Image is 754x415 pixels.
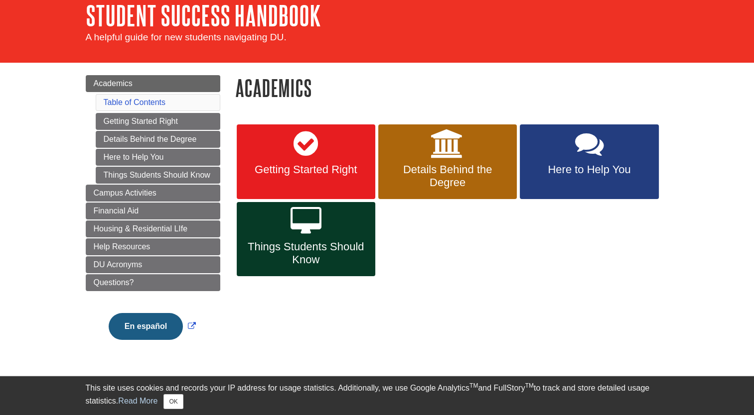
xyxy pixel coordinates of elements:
[94,224,188,233] span: Housing & Residential LIfe
[94,278,134,287] span: Questions?
[525,382,534,389] sup: TM
[86,238,220,255] a: Help Resources
[520,124,658,199] a: Here to Help You
[96,113,220,130] a: Getting Started Right
[469,382,478,389] sup: TM
[86,256,220,273] a: DU Acronyms
[86,185,220,202] a: Campus Activities
[106,322,198,330] a: Link opens in new window
[104,98,166,106] a: Table of Contents
[237,202,375,277] a: Things Students Should Know
[244,163,368,176] span: Getting Started Right
[386,163,509,189] span: Details Behind the Degree
[94,79,133,88] span: Academics
[94,260,143,269] span: DU Acronyms
[235,75,669,101] h1: Academics
[86,75,220,92] a: Academics
[378,124,517,199] a: Details Behind the Degree
[244,240,368,266] span: Things Students Should Know
[96,149,220,166] a: Here to Help You
[86,32,287,42] span: A helpful guide for new students navigating DU.
[86,75,220,357] div: Guide Page Menu
[163,394,183,409] button: Close
[86,203,220,219] a: Financial Aid
[96,131,220,148] a: Details Behind the Degree
[118,397,157,405] a: Read More
[94,189,156,197] span: Campus Activities
[94,242,151,251] span: Help Resources
[86,274,220,291] a: Questions?
[237,124,375,199] a: Getting Started Right
[94,207,139,215] span: Financial Aid
[86,382,669,409] div: This site uses cookies and records your IP address for usage statistics. Additionally, we use Goo...
[527,163,651,176] span: Here to Help You
[96,167,220,184] a: Things Students Should Know
[86,220,220,237] a: Housing & Residential LIfe
[109,313,183,340] button: En español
